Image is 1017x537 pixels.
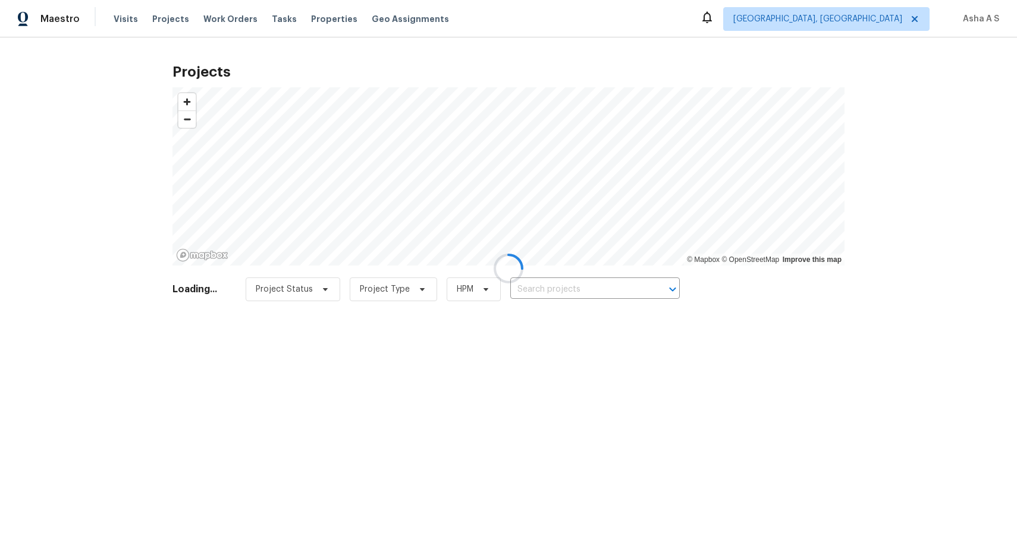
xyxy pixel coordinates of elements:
a: Improve this map [783,255,842,264]
button: Zoom in [178,93,196,110]
a: Mapbox [687,255,720,264]
button: Zoom out [178,110,196,128]
a: OpenStreetMap [721,255,779,264]
a: Mapbox homepage [176,248,228,262]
